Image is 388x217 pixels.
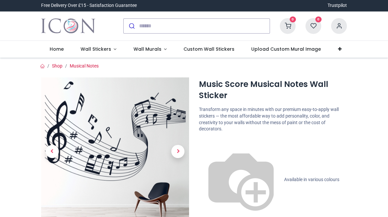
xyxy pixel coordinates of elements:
[52,63,62,68] a: Shop
[251,46,321,52] span: Upload Custom Mural Image
[41,17,95,35] a: Logo of Icon Wall Stickers
[327,2,347,9] a: Trustpilot
[167,99,189,203] a: Next
[305,23,321,28] a: 0
[171,145,184,158] span: Next
[72,41,125,58] a: Wall Stickers
[183,46,234,52] span: Custom Wall Stickers
[70,63,99,68] a: Musical Notes
[315,16,322,23] sup: 0
[41,17,95,35] img: Icon Wall Stickers
[41,99,63,203] a: Previous
[199,106,347,132] p: Transform any space in minutes with our premium easy-to-apply wall stickers — the most affordable...
[280,23,296,28] a: 0
[290,16,296,23] sup: 0
[124,19,139,33] button: Submit
[46,145,59,158] span: Previous
[125,41,175,58] a: Wall Murals
[199,79,347,101] h1: Music Score Musical Notes Wall Sticker
[50,46,64,52] span: Home
[133,46,161,52] span: Wall Murals
[81,46,111,52] span: Wall Stickers
[41,2,137,9] div: Free Delivery Over £15 - Satisfaction Guarantee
